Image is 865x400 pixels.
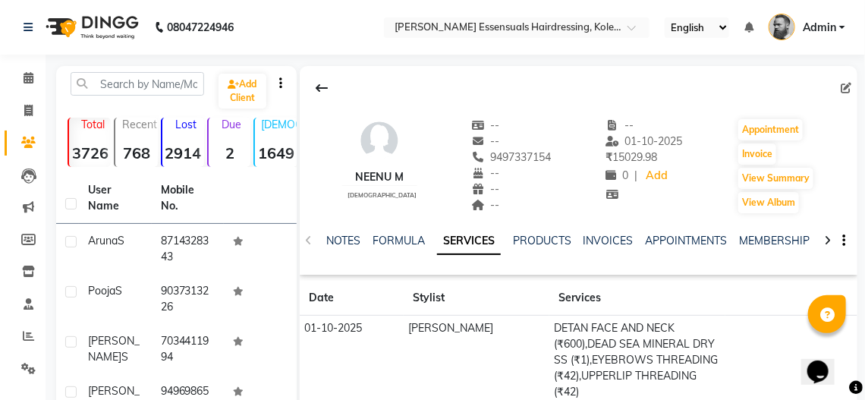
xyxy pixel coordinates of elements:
[801,339,850,385] iframe: chat widget
[152,173,225,224] th: Mobile No.
[212,118,250,131] p: Due
[168,118,204,131] p: Lost
[738,192,799,213] button: View Album
[738,119,803,140] button: Appointment
[152,274,225,324] td: 9037313226
[152,324,225,374] td: 7034411994
[261,118,297,131] p: [DEMOGRAPHIC_DATA]
[209,143,250,162] strong: 2
[738,143,776,165] button: Invoice
[471,166,500,180] span: --
[357,118,402,163] img: avatar
[513,234,571,247] a: PRODUCTS
[75,118,111,131] p: Total
[740,234,810,247] a: MEMBERSHIP
[646,234,728,247] a: APPOINTMENTS
[605,118,634,132] span: --
[342,169,417,185] div: Neenu M
[605,150,612,164] span: ₹
[39,6,143,49] img: logo
[255,143,297,162] strong: 1649
[88,284,115,298] span: Pooja
[738,168,813,189] button: View Summary
[471,118,500,132] span: --
[167,6,234,49] b: 08047224946
[152,224,225,274] td: 8714328343
[306,74,338,102] div: Back to Client
[549,281,725,316] th: Services
[634,168,637,184] span: |
[121,350,128,364] span: S
[471,198,500,212] span: --
[437,228,501,255] a: SERVICES
[605,134,683,148] span: 01-10-2025
[88,334,140,364] span: [PERSON_NAME]
[79,173,152,224] th: User Name
[115,143,157,162] strong: 768
[643,165,670,187] a: Add
[71,72,204,96] input: Search by Name/Mobile/Email/Code
[115,284,122,298] span: S
[162,143,204,162] strong: 2914
[88,234,118,247] span: Aruna
[219,74,266,109] a: Add Client
[118,234,124,247] span: S
[69,143,111,162] strong: 3726
[348,191,417,199] span: [DEMOGRAPHIC_DATA]
[471,150,552,164] span: 9497337154
[300,281,404,316] th: Date
[471,182,500,196] span: --
[471,134,500,148] span: --
[373,234,425,247] a: FORMULA
[326,234,360,247] a: NOTES
[121,118,157,131] p: Recent
[605,169,628,182] span: 0
[769,14,795,40] img: Admin
[583,234,634,247] a: INVOICES
[404,281,550,316] th: Stylist
[803,20,836,36] span: Admin
[605,150,657,164] span: 15029.98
